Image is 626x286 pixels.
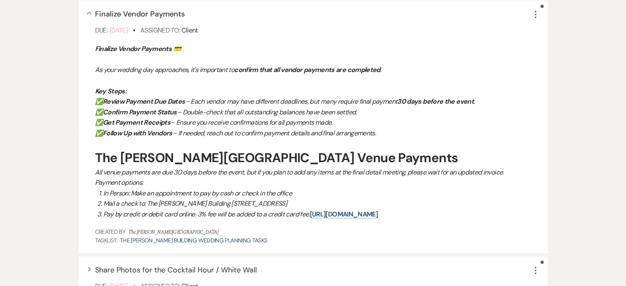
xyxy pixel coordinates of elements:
[95,96,540,107] p: ✅ – Each vendor may have different deadlines, but many require final payment .
[95,10,185,18] button: Finalize Vendor Payments
[103,188,540,199] li: In Person: Make an appointment to pay by cash or check in the office
[95,167,540,178] p: All venue payments are due 30 days before the event, but if you plan to add any items at the fina...
[95,237,118,244] span: TaskList:
[95,26,107,35] span: Due:
[103,198,540,209] li: Mail a check to: The [PERSON_NAME] Building [STREET_ADDRESS]
[103,129,172,137] strong: Follow Up with Vendors
[95,107,540,118] p: ✅ – Double-check that all outstanding balances have been settled.
[397,97,474,106] strong: 30 days before the event
[95,117,540,128] p: ✅ – Ensure you receive confirmations for all payments made.
[109,26,128,35] span: [DATE]
[234,65,380,74] strong: confirm that all vendor payments are completed
[120,237,268,244] a: The [PERSON_NAME] Building Wedding Planning Tasks
[95,65,540,75] p: As your wedding day approaches, it's important to .
[95,87,127,95] strong: Key Steps:
[95,177,540,188] p: Payment options:
[95,128,540,139] p: ✅ – If needed, reach out to confirm payment details and final arrangements.
[310,210,378,219] a: [URL][DOMAIN_NAME]
[103,108,177,116] strong: Confirm Payment Status
[103,209,540,220] li: Pay by credit or debit card online. 3% fee will be added to a credit card fee.
[95,149,458,166] strong: The [PERSON_NAME][GEOGRAPHIC_DATA] Venue Payments
[95,265,257,275] span: Share Photos for the Cocktail Hour / White Wall
[95,9,185,19] span: Finalize Vendor Payments
[128,228,218,236] span: The [PERSON_NAME][GEOGRAPHIC_DATA]
[133,26,135,35] b: •
[103,97,185,106] strong: Review Payment Due Dates
[140,26,179,35] span: Assigned To:
[95,44,181,53] strong: Finalize Vendor Payments 💳
[95,266,257,274] button: Share Photos for the Cocktail Hour / White Wall
[95,228,126,235] span: Created By:
[182,26,198,35] span: Client
[103,118,170,127] strong: Get Payment Receipts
